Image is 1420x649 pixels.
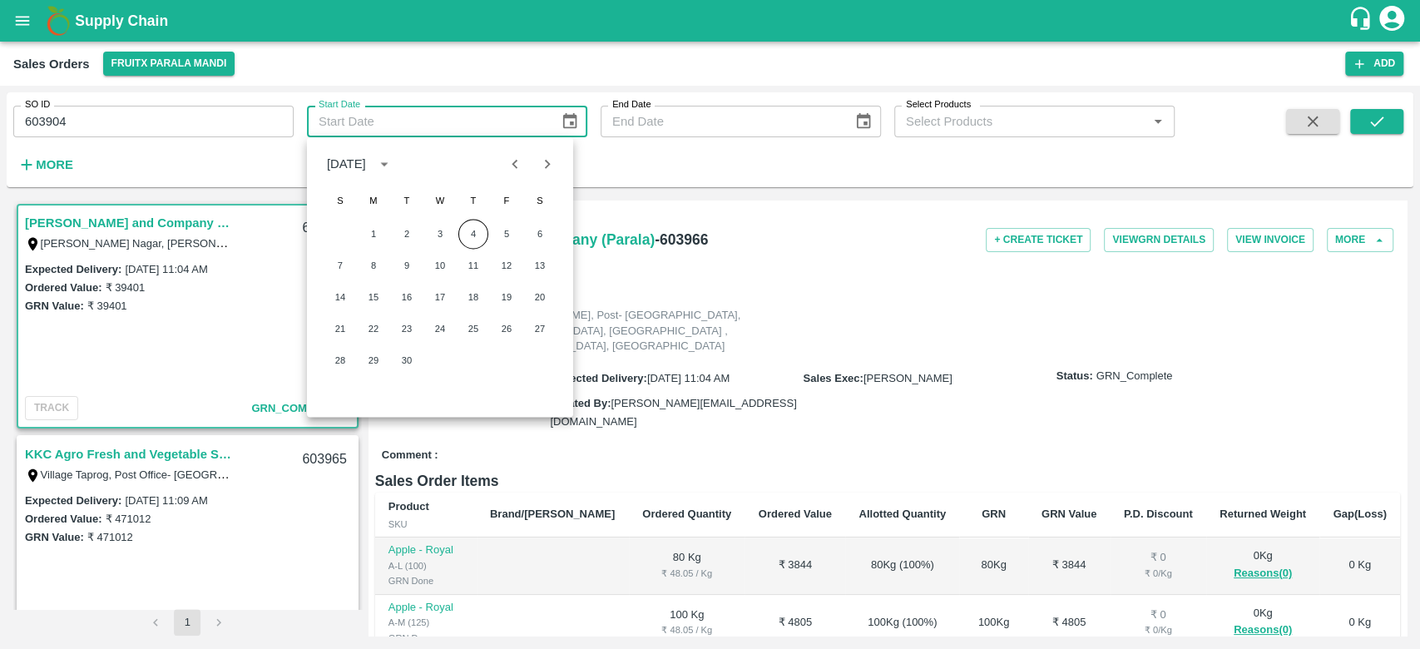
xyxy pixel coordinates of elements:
div: 603965 [292,440,356,479]
button: 14 [325,282,355,312]
button: Reasons(0) [1220,564,1306,583]
b: Brand/[PERSON_NAME] [490,508,615,520]
label: GRN Value: [25,300,84,312]
span: [PERSON_NAME] [863,372,952,384]
label: ₹ 471012 [87,531,133,543]
b: Ordered Value [759,508,832,520]
button: Choose date [848,106,879,137]
button: 6 [525,219,555,249]
span: Wednesday [425,184,455,217]
input: Select Products [899,111,1142,132]
button: 19 [492,282,522,312]
div: 80 Kg ( 100 %) [858,557,946,573]
button: 7 [325,250,355,280]
label: ₹ 471012 [105,513,151,525]
div: Sales Orders [13,53,90,75]
a: Supply Chain [75,9,1348,32]
input: Enter SO ID [13,106,294,137]
div: ₹ 48.05 / Kg [642,622,732,637]
label: ₹ 39401 [87,300,127,312]
div: account of current user [1377,3,1407,38]
label: Sales Exec : [804,372,863,384]
button: 26 [492,314,522,344]
b: Returned Weight [1220,508,1306,520]
span: Monday [359,184,388,217]
div: A-L (100) [388,558,463,573]
a: KKC Agro Fresh and Vegetable Supplier (Parala) [25,443,233,465]
label: GRN Value: [25,531,84,543]
button: 17 [425,282,455,312]
span: Friday [492,184,522,217]
img: logo [42,4,75,37]
input: End Date [601,106,841,137]
td: 80 Kg [629,538,745,595]
b: Ordered Quantity [642,508,731,520]
b: Gap(Loss) [1333,508,1386,520]
div: ₹ 48.05 / Kg [642,566,732,581]
button: 25 [458,314,488,344]
b: Supply Chain [75,12,168,29]
input: Start Date [307,106,547,137]
button: Choose date [554,106,586,137]
button: Add [1345,52,1403,76]
div: 100 Kg ( 100 %) [858,615,946,631]
button: 18 [458,282,488,312]
button: 20 [525,282,555,312]
button: 11 [458,250,488,280]
button: 13 [525,250,555,280]
label: Start Date [319,98,360,111]
label: Village Taprog, Post Office- [GEOGRAPHIC_DATA], [GEOGRAPHIC_DATA] (18) [GEOGRAPHIC_DATA], [GEOGRA... [41,468,1297,481]
button: + Create Ticket [986,228,1091,252]
div: ₹ 0 [1124,550,1193,566]
button: 22 [359,314,388,344]
label: Status: [1056,369,1093,384]
nav: pagination navigation [140,609,235,636]
h6: - 603966 [655,228,708,251]
button: 10 [425,250,455,280]
div: 100 Kg [972,615,1014,631]
button: 29 [359,345,388,375]
label: End Date [612,98,651,111]
a: [PERSON_NAME] and Company (Parala) [25,212,233,234]
b: Allotted Quantity [858,508,946,520]
p: Apple - Royal [388,542,463,558]
label: Select Products [906,98,971,111]
label: Comment : [382,448,438,463]
label: [DATE] 11:04 AM [125,263,207,275]
button: 3 [425,219,455,249]
label: Ordered Value: [25,513,101,525]
div: 0 Kg [1220,606,1306,640]
label: SO ID [25,98,50,111]
button: 23 [392,314,422,344]
h6: Sales Order Items [375,469,1400,493]
span: Tuesday [392,184,422,217]
td: ₹ 3844 [745,538,845,595]
button: Select DC [103,52,235,76]
button: open drawer [3,2,42,40]
button: page 1 [174,609,200,636]
button: 5 [492,219,522,249]
span: [DATE] 11:04 AM [647,372,730,384]
b: GRN Value [1041,508,1096,520]
div: 0 Kg [1220,548,1306,582]
button: 27 [525,314,555,344]
label: Created By : [550,397,611,409]
button: 2 [392,219,422,249]
label: Expected Delivery : [25,494,121,507]
strong: More [36,158,73,171]
button: More [1327,228,1393,252]
div: 80 Kg [972,557,1014,573]
label: [PERSON_NAME] Nagar, [PERSON_NAME], Post- [GEOGRAPHIC_DATA], [GEOGRAPHIC_DATA],[GEOGRAPHIC_DATA],... [41,236,1115,250]
button: View Invoice [1227,228,1314,252]
div: [DATE] [327,155,366,173]
div: A-M (125) [388,615,463,630]
button: 9 [392,250,422,280]
button: 4 [458,219,488,249]
label: Expected Delivery : [550,372,646,384]
span: Sunday [325,184,355,217]
button: 30 [392,345,422,375]
b: P.D. Discount [1124,508,1193,520]
button: 8 [359,250,388,280]
span: GRN_Complete [251,402,341,414]
b: Product [388,500,429,513]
